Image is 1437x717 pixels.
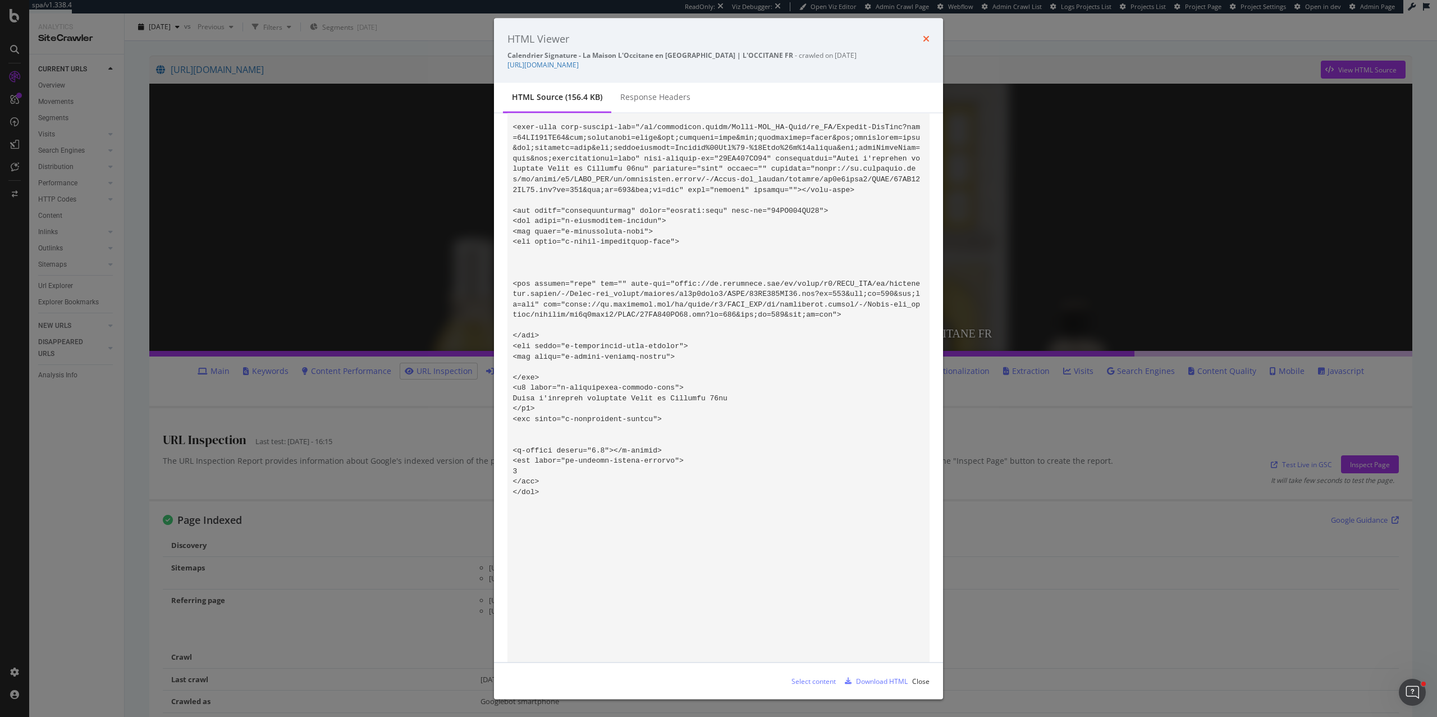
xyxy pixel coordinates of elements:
[782,672,836,690] button: Select content
[1399,679,1426,706] iframe: Intercom live chat
[507,51,930,60] div: - crawled on [DATE]
[791,676,836,686] div: Select content
[620,92,690,103] div: Response Headers
[507,60,579,70] a: [URL][DOMAIN_NAME]
[912,676,930,686] div: Close
[912,672,930,690] button: Close
[507,31,569,46] div: HTML Viewer
[494,18,943,699] div: modal
[923,31,930,46] div: times
[856,676,908,686] div: Download HTML
[507,51,793,60] strong: Calendrier Signature - La Maison L'Occitane en [GEOGRAPHIC_DATA] | L'OCCITANE FR
[512,92,602,103] div: HTML source (156.4 KB)
[840,672,908,690] button: Download HTML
